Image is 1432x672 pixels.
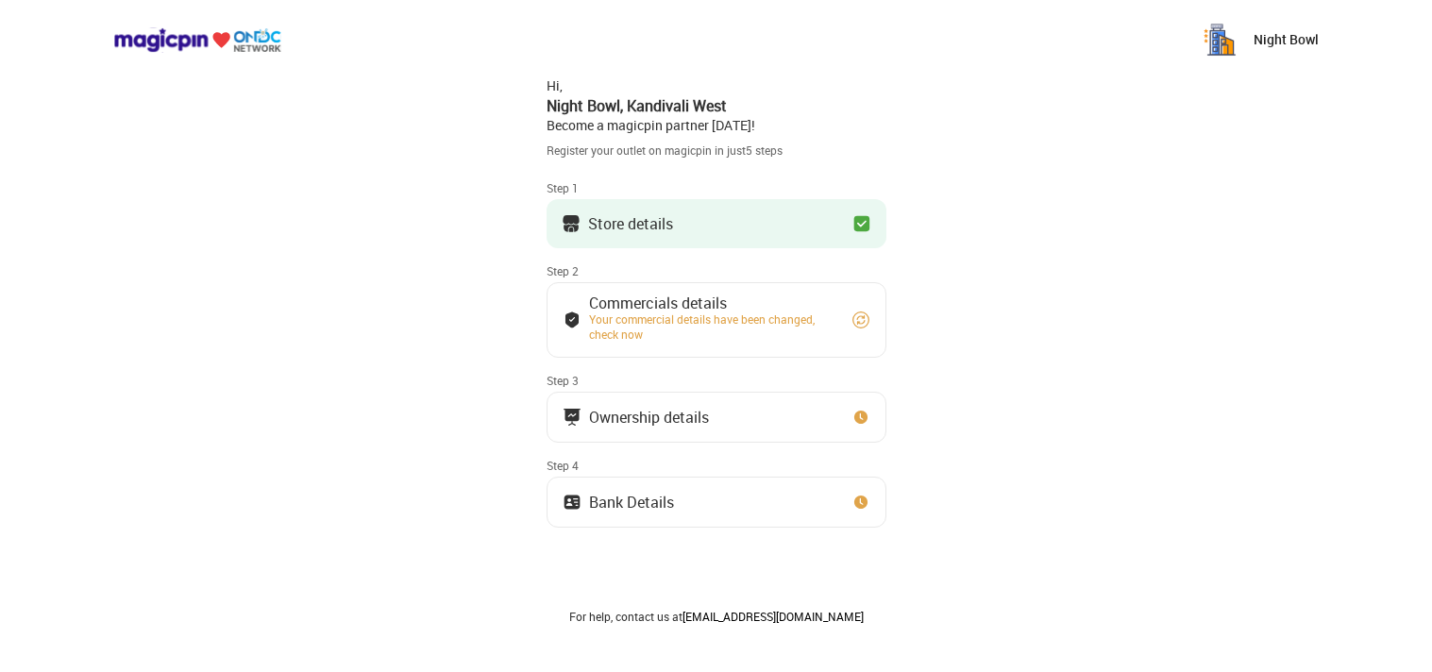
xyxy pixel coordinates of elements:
div: Hi, Become a magicpin partner [DATE]! [547,76,886,135]
button: Bank Details [547,477,886,528]
img: ondc-logo-new-small.8a59708e.svg [113,27,281,53]
img: checkbox_green.749048da.svg [852,214,871,233]
img: bank_details_tick.fdc3558c.svg [563,311,581,329]
button: Ownership details [547,392,886,443]
img: 6Y-1BkbMvrLzKUYdxuvPuAVaz-SzRdvBQeSypnRQP53xVTMqOpjQw51_IQzUVS-O_pBj1YC68QQcvQJqVT97WCtfhv8 [1201,21,1238,59]
img: refresh_circle.10b5a287.svg [851,311,870,329]
div: Bank Details [589,497,674,507]
img: clock_icon_new.67dbf243.svg [851,493,870,512]
div: Commercials details [589,298,834,308]
p: Night Bowl [1254,30,1319,49]
div: Step 2 [547,263,886,278]
div: Your commercial details have been changed, check now [589,311,834,342]
div: Ownership details [589,412,709,422]
img: clock_icon_new.67dbf243.svg [851,408,870,427]
div: Step 4 [547,458,886,473]
div: Night Bowl , Kandivali West [547,95,886,116]
button: Commercials detailsYour commercial details have been changed, check now [547,282,886,358]
div: Step 3 [547,373,886,388]
img: commercials_icon.983f7837.svg [563,408,581,427]
a: [EMAIL_ADDRESS][DOMAIN_NAME] [682,609,864,624]
img: ownership_icon.37569ceb.svg [563,493,581,512]
button: Store details [547,199,886,248]
div: For help, contact us at [547,609,886,624]
div: Store details [588,219,673,228]
div: Step 1 [547,180,886,195]
div: Register your outlet on magicpin in just 5 steps [547,143,886,159]
img: storeIcon.9b1f7264.svg [562,214,581,233]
